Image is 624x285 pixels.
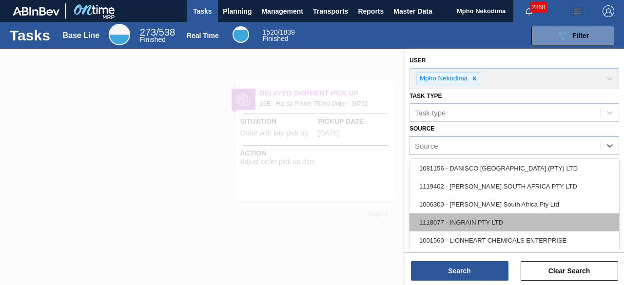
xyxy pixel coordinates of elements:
[409,213,619,231] div: 1118077 - INGRAIN PTY LTD
[603,5,614,17] img: Logout
[223,5,252,17] span: Planning
[261,5,303,17] span: Management
[263,28,295,36] span: / 1839
[409,177,619,195] div: 1119402 - [PERSON_NAME] SOUTH AFRICA PTY LTD
[192,5,213,17] span: Tasks
[13,7,59,16] img: TNhmsLtSVTkK8tSr43FrP2fwEKptu5GPRR3wAAAABJRU5ErkJggg==
[530,2,547,13] span: 2868
[409,249,619,267] div: 1041342 - MCC LABEL [GEOGRAPHIC_DATA] [GEOGRAPHIC_DATA]
[263,35,289,42] span: Finished
[513,4,545,18] button: Notifications
[409,57,426,64] label: User
[409,195,619,213] div: 1006300 - [PERSON_NAME] South Africa Pty Ltd
[187,32,219,39] div: Real Time
[63,31,100,40] div: Base Line
[140,27,156,38] span: 273
[415,109,446,117] div: Task type
[313,5,348,17] span: Transports
[531,26,614,45] button: Filter
[263,29,295,42] div: Real Time
[409,231,619,249] div: 1001560 - LIONHEART CHEMICALS ENTERPRISE
[109,24,130,45] div: Base Line
[140,27,175,38] span: / 538
[409,159,619,177] div: 1081156 - DANISCO [GEOGRAPHIC_DATA] (PTY) LTD
[358,5,384,17] span: Reports
[140,28,175,43] div: Base Line
[415,142,438,150] div: Source
[10,30,50,41] h1: Tasks
[140,36,166,43] span: Finished
[409,158,448,165] label: Destination
[409,125,434,132] label: Source
[393,5,432,17] span: Master Data
[572,32,589,39] span: Filter
[571,5,583,17] img: userActions
[263,28,278,36] span: 1520
[409,93,442,99] label: Task type
[233,26,249,43] div: Real Time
